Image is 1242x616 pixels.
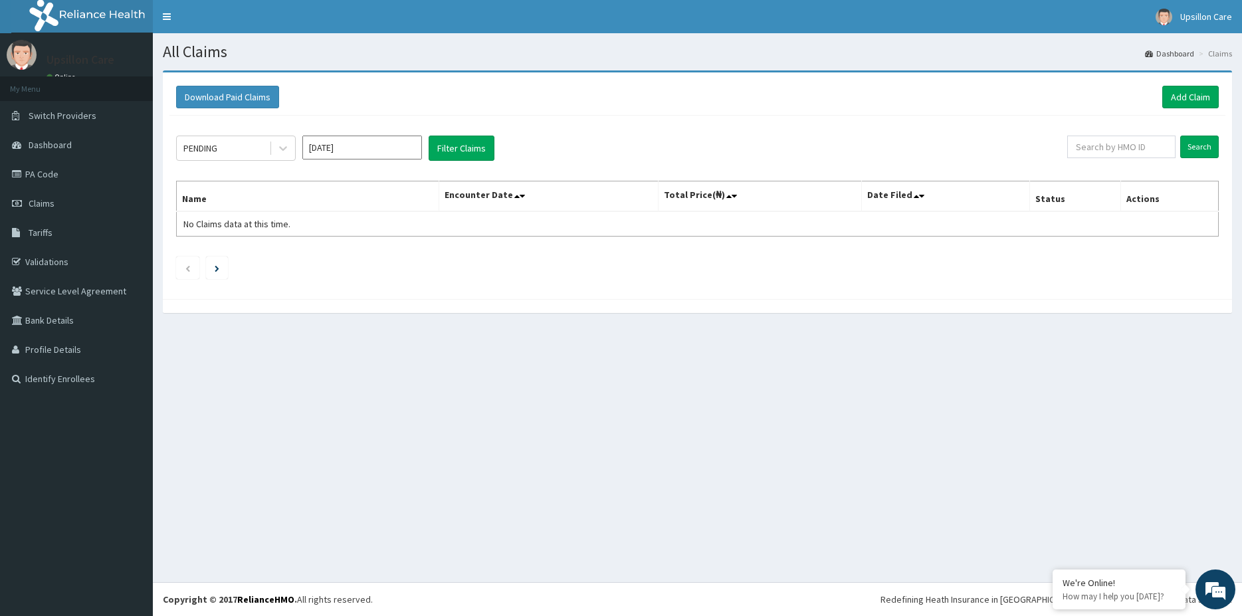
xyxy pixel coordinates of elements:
div: Redefining Heath Insurance in [GEOGRAPHIC_DATA] using Telemedicine and Data Science! [880,593,1232,606]
span: Switch Providers [29,110,96,122]
h1: All Claims [163,43,1232,60]
input: Select Month and Year [302,136,422,159]
th: Encounter Date [439,181,659,212]
span: No Claims data at this time. [183,218,290,230]
a: Online [47,72,78,82]
li: Claims [1195,48,1232,59]
button: Filter Claims [429,136,494,161]
input: Search [1180,136,1219,158]
span: Claims [29,197,54,209]
th: Name [177,181,439,212]
button: Download Paid Claims [176,86,279,108]
th: Date Filed [862,181,1030,212]
strong: Copyright © 2017 . [163,593,297,605]
img: User Image [7,40,37,70]
a: RelianceHMO [237,593,294,605]
span: Upsillon Care [1180,11,1232,23]
a: Add Claim [1162,86,1219,108]
div: PENDING [183,142,217,155]
span: Tariffs [29,227,52,239]
p: How may I help you today? [1063,591,1176,602]
th: Status [1030,181,1120,212]
input: Search by HMO ID [1067,136,1176,158]
th: Total Price(₦) [659,181,862,212]
span: Dashboard [29,139,72,151]
a: Dashboard [1145,48,1194,59]
p: Upsillon Care [47,54,114,66]
a: Next page [215,262,219,274]
div: We're Online! [1063,577,1176,589]
th: Actions [1120,181,1218,212]
img: User Image [1156,9,1172,25]
footer: All rights reserved. [153,582,1242,616]
a: Previous page [185,262,191,274]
